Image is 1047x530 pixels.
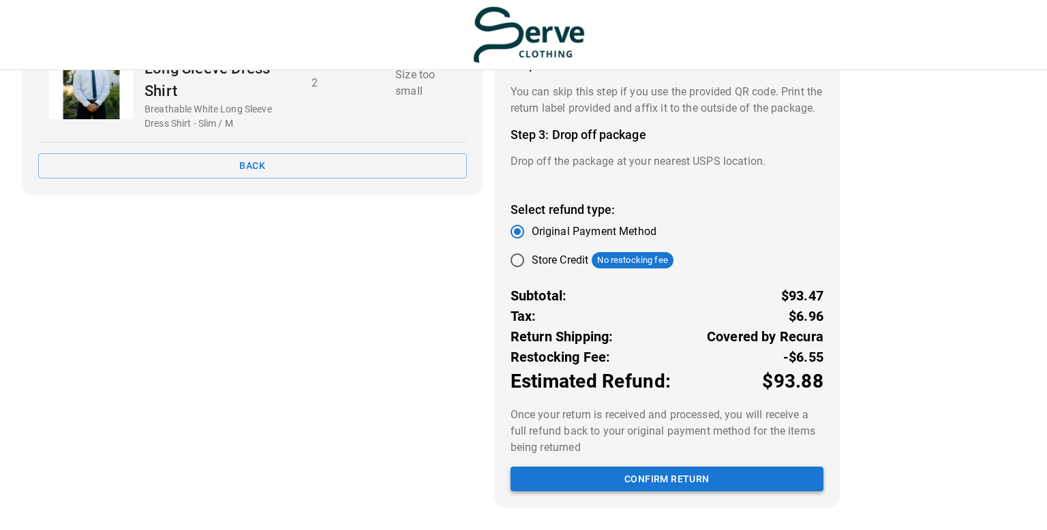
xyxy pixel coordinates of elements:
[762,367,823,396] p: $93.88
[511,347,611,367] p: Restocking Fee:
[511,467,823,492] button: Confirm return
[49,35,134,119] div: Breathable White Long Sleeve Dress Shirt - Serve Clothing
[592,253,673,267] span: No restocking fee
[532,223,656,240] span: Original Payment Method
[312,75,374,91] p: 2
[511,407,823,456] p: Once your return is received and processed, you will receive a full refund back to your original ...
[38,153,467,178] button: Back
[789,306,823,326] p: $6.96
[511,202,823,217] h4: Select refund type:
[532,252,673,268] div: Store Credit
[781,285,823,306] p: $93.47
[511,153,823,170] p: Drop off the package at your nearest USPS location.
[511,84,823,116] p: You can skip this step if you use the provided QR code. Print the return label provided and affix...
[145,102,290,131] p: Breathable White Long Sleeve Dress Shirt - Slim / M
[783,347,823,367] p: -$6.55
[511,127,823,142] h4: Step 3: Drop off package
[395,67,455,99] p: Size too small
[511,285,567,306] p: Subtotal:
[707,326,823,347] p: Covered by Recura
[472,5,586,64] img: serve-clothing.myshopify.com-3331c13f-55ad-48ba-bef5-e23db2fa8125
[511,326,613,347] p: Return Shipping:
[511,306,536,326] p: Tax:
[511,367,671,396] p: Estimated Refund:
